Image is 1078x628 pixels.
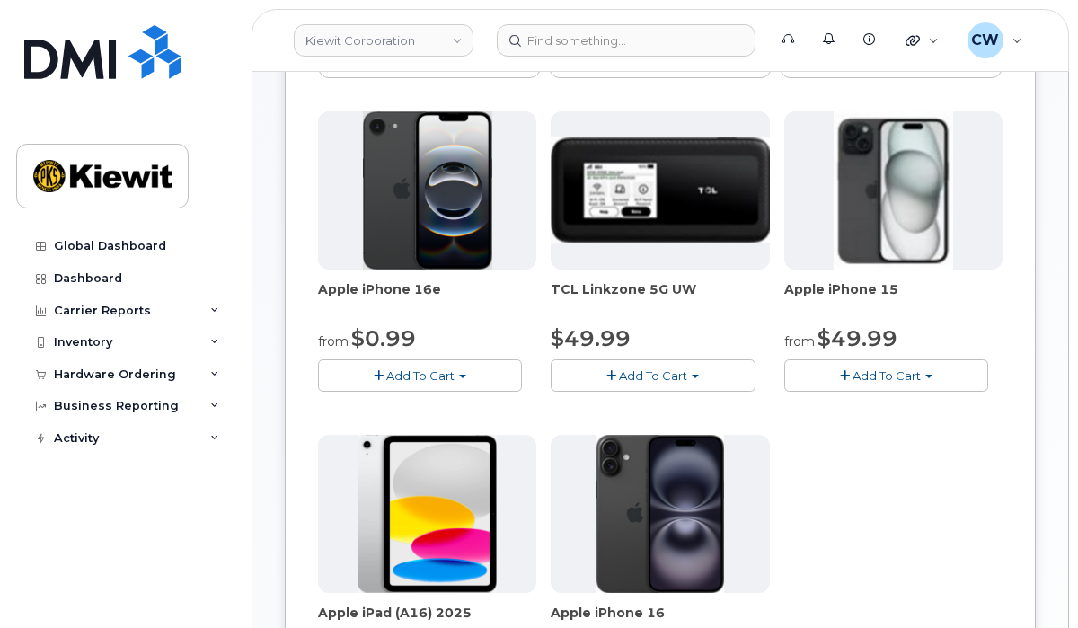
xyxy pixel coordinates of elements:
[386,368,455,383] span: Add To Cart
[1000,550,1065,615] iframe: Messenger Launcher
[784,333,815,349] small: from
[596,435,723,593] img: iphone_16_plus.png
[294,24,473,57] a: Kiewit Corporation
[834,111,953,270] img: iphone15.jpg
[318,280,536,316] div: Apple iPhone 16e
[853,368,921,383] span: Add To Cart
[784,359,988,391] button: Add To Cart
[551,280,769,316] div: TCL Linkzone 5G UW
[497,24,755,57] input: Find something...
[318,333,349,349] small: from
[784,280,1003,316] div: Apple iPhone 15
[358,435,497,593] img: ipad_11.png
[619,368,687,383] span: Add To Cart
[351,325,416,351] span: $0.99
[363,111,492,270] img: iphone16e.png
[971,30,999,51] span: CW
[551,359,755,391] button: Add To Cart
[955,22,1035,58] div: Corey Wagg
[551,137,769,243] img: linkzone5g.png
[318,359,522,391] button: Add To Cart
[817,325,897,351] span: $49.99
[551,325,631,351] span: $49.99
[893,22,951,58] div: Quicklinks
